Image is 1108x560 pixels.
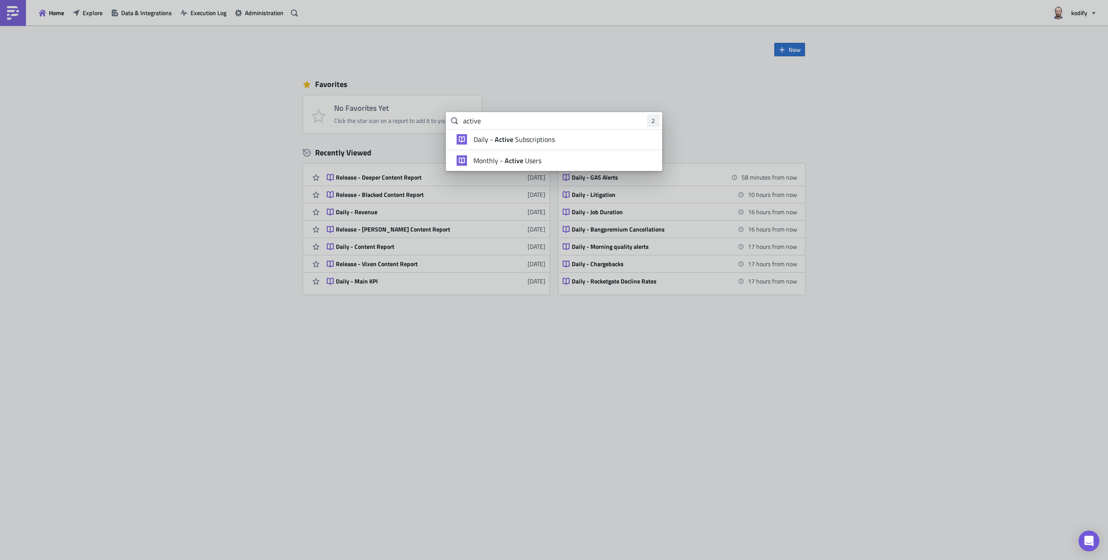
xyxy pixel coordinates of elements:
input: Search for reports... [446,112,662,129]
span: Daily - Subscriptions [473,135,555,144]
div: Open Intercom Messenger [1079,531,1099,551]
strong: Active [493,134,515,145]
span: 2 [651,116,656,125]
strong: Active [503,155,525,166]
span: Monthly - Users [473,156,541,165]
